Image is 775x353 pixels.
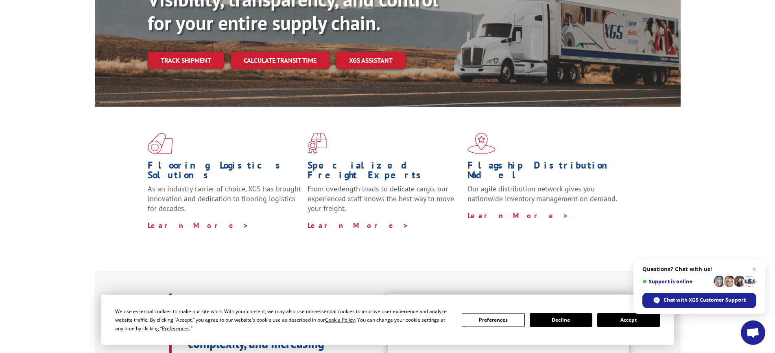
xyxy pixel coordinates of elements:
[467,211,569,220] a: Learn More >
[148,52,224,69] a: Track shipment
[642,278,711,285] span: Support is online
[325,316,355,323] span: Cookie Policy
[231,52,330,69] a: Calculate transit time
[530,313,592,327] button: Decline
[462,313,524,327] button: Preferences
[308,133,327,154] img: xgs-icon-focused-on-flooring-red
[101,295,674,345] div: Cookie Consent Prompt
[467,184,617,203] span: Our agile distribution network gives you nationwide inventory management on demand.
[308,184,461,220] p: From overlength loads to delicate cargo, our experienced staff knows the best way to move your fr...
[642,266,756,272] span: Questions? Chat with us!
[749,264,759,274] span: Close chat
[148,160,301,184] h1: Flooring Logistics Solutions
[148,184,301,213] span: As an industry carrier of choice, XGS has brought innovation and dedication to flooring logistics...
[664,296,746,304] span: Chat with XGS Customer Support
[148,221,249,230] a: Learn More >
[741,320,765,345] div: Open chat
[308,221,409,230] a: Learn More >
[467,160,621,184] h1: Flagship Distribution Model
[308,160,461,184] h1: Specialized Freight Experts
[336,52,406,69] a: XGS ASSISTANT
[162,325,190,332] span: Preferences
[467,133,496,154] img: xgs-icon-flagship-distribution-model-red
[597,313,660,327] button: Accept
[148,133,173,154] img: xgs-icon-total-supply-chain-intelligence-red
[115,307,452,333] div: We use essential cookies to make our site work. With your consent, we may also use non-essential ...
[642,293,756,308] div: Chat with XGS Customer Support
